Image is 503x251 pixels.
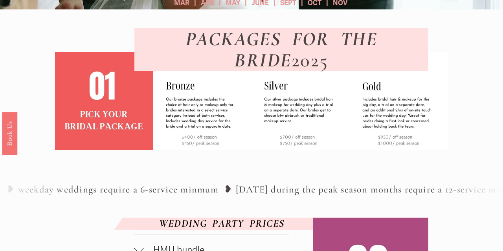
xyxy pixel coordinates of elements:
[159,217,285,229] em: WEDDING PARTY PRICES
[45,52,163,150] img: bridal%2Bpackage.jpg
[2,112,17,154] a: Book Us
[350,52,448,150] img: Bron.jpg
[185,27,389,72] em: PACKAGES FOR THE BRIDE
[153,52,251,150] img: 3.jpg
[251,52,350,150] img: 2.jpg
[134,28,428,71] h1: 2025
